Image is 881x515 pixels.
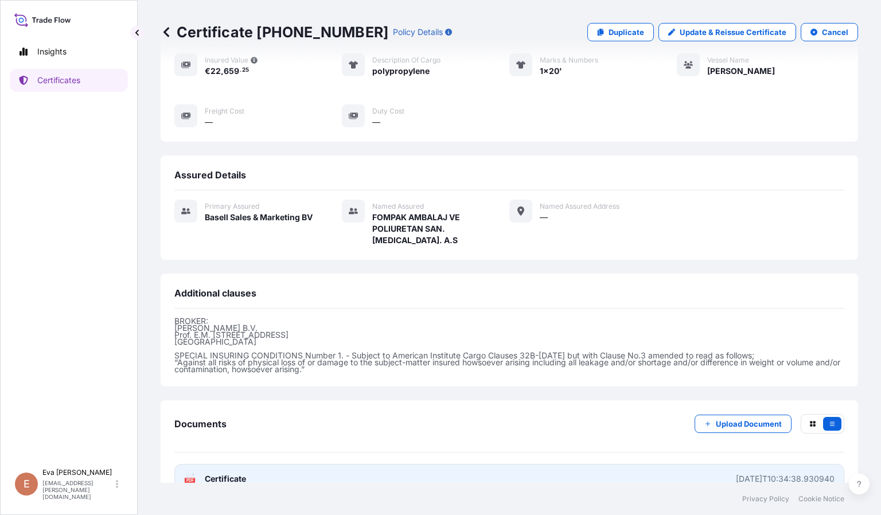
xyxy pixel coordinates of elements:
span: Documents [174,418,227,430]
a: PDFCertificate[DATE]T10:34:38.930940 [174,464,844,494]
p: Duplicate [609,26,644,38]
a: Update & Reissue Certificate [658,23,796,41]
a: Certificates [10,69,128,92]
p: Certificate [PHONE_NUMBER] [161,23,388,41]
p: Policy Details [393,26,443,38]
span: Duty Cost [372,107,404,116]
span: . [240,68,241,72]
span: polypropylene [372,65,430,77]
span: 1x20' [540,65,562,77]
span: Basell Sales & Marketing BV [205,212,313,223]
button: Cancel [801,23,858,41]
p: Insights [37,46,67,57]
span: , [221,67,224,75]
a: Privacy Policy [742,494,789,504]
button: Upload Document [695,415,792,433]
p: Cancel [822,26,848,38]
a: Insights [10,40,128,63]
span: Assured Details [174,169,246,181]
div: [DATE]T10:34:38.930940 [736,473,835,485]
span: FOMPAK AMBALAJ VE POLIURETAN SAN. [MEDICAL_DATA]. A.S [372,212,509,246]
span: E [24,478,30,490]
span: — [540,212,548,223]
span: — [205,116,213,128]
span: € [205,67,210,75]
span: Named Assured Address [540,202,619,211]
span: [PERSON_NAME] [707,65,775,77]
p: BROKER: [PERSON_NAME] B.V. Prof. E.M. [STREET_ADDRESS] [GEOGRAPHIC_DATA] SPECIAL INSURING CONDITI... [174,318,844,373]
a: Duplicate [587,23,654,41]
span: 25 [242,68,249,72]
span: Certificate [205,473,246,485]
p: Eva [PERSON_NAME] [42,468,114,477]
span: Primary assured [205,202,259,211]
p: [EMAIL_ADDRESS][PERSON_NAME][DOMAIN_NAME] [42,479,114,500]
span: Freight Cost [205,107,244,116]
span: Named Assured [372,202,424,211]
span: — [372,116,380,128]
p: Update & Reissue Certificate [680,26,786,38]
p: Upload Document [716,418,782,430]
span: 659 [224,67,239,75]
span: 22 [210,67,221,75]
a: Cookie Notice [798,494,844,504]
text: PDF [186,478,194,482]
span: Additional clauses [174,287,256,299]
p: Certificates [37,75,80,86]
